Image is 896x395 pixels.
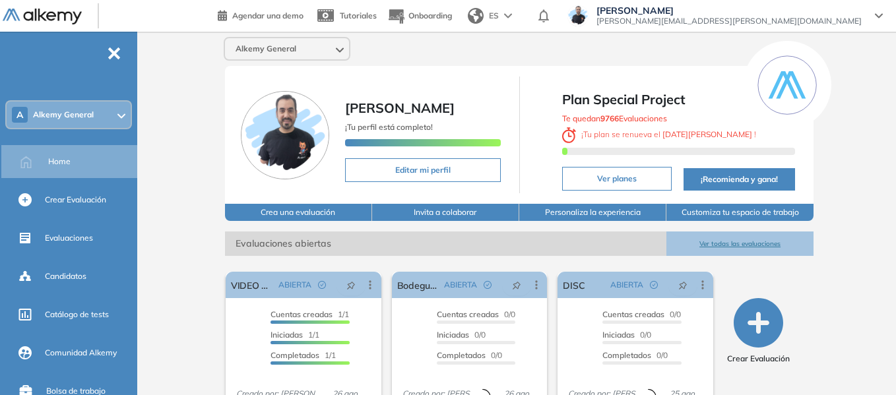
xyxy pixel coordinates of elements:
span: 1/1 [271,309,349,319]
span: Alkemy General [236,44,296,54]
a: Bodeguero [397,272,439,298]
span: Comunidad Alkemy [45,347,117,359]
span: pushpin [678,280,688,290]
span: 0/0 [602,330,651,340]
span: 0/0 [437,309,515,319]
button: pushpin [668,274,697,295]
span: ¡ Tu plan se renueva el ! [562,129,757,139]
img: world [468,8,484,24]
button: Crea una evaluación [225,204,372,221]
span: Te quedan Evaluaciones [562,113,667,123]
button: Onboarding [387,2,452,30]
span: Cuentas creadas [437,309,499,319]
span: Catálogo de tests [45,309,109,320]
span: Cuentas creadas [271,309,333,319]
span: Evaluaciones [45,232,93,244]
span: pushpin [512,280,521,290]
b: [DATE][PERSON_NAME] [660,129,754,139]
span: 0/0 [602,350,668,360]
button: Ver todas las evaluaciones [666,231,814,256]
span: Alkemy General [33,109,94,120]
img: Foto de perfil [241,91,329,179]
span: 1/1 [271,330,319,340]
a: DISC [563,272,585,298]
span: [PERSON_NAME][EMAIL_ADDRESS][PERSON_NAME][DOMAIN_NAME] [596,16,862,26]
span: check-circle [484,281,492,289]
span: Onboarding [408,11,452,20]
b: 9766 [600,113,619,123]
a: Agendar una demo [218,7,304,22]
span: Crear Evaluación [727,353,790,365]
button: pushpin [336,274,366,295]
button: Invita a colaborar [372,204,519,221]
span: Tutoriales [340,11,377,20]
a: VIDEO AI V1 [231,272,273,298]
span: 1/1 [271,350,336,360]
span: ¡Tu perfil está completo! [345,122,433,132]
span: Cuentas creadas [602,309,664,319]
img: clock-svg [562,127,577,143]
span: pushpin [346,280,356,290]
span: Iniciadas [271,330,303,340]
span: 0/0 [437,350,502,360]
span: Crear Evaluación [45,194,106,206]
span: ES [489,10,499,22]
span: [PERSON_NAME] [345,100,455,116]
span: check-circle [318,281,326,289]
span: A [16,109,23,120]
button: Customiza tu espacio de trabajo [666,204,814,221]
span: ABIERTA [444,279,477,291]
button: Ver planes [562,167,672,191]
img: arrow [504,13,512,18]
button: pushpin [502,274,531,295]
span: Completados [437,350,486,360]
button: Editar mi perfil [345,158,501,182]
span: Evaluaciones abiertas [225,231,666,256]
span: ABIERTA [278,279,311,291]
span: 0/0 [437,330,486,340]
span: Iniciadas [437,330,469,340]
span: Candidatos [45,270,86,282]
span: Completados [271,350,319,360]
span: Home [48,156,71,167]
button: Personaliza la experiencia [519,204,666,221]
span: 0/0 [602,309,681,319]
span: [PERSON_NAME] [596,5,862,16]
span: Plan Special Project [562,90,796,109]
span: Iniciadas [602,330,635,340]
span: Agendar una demo [232,11,304,20]
button: Crear Evaluación [727,298,790,365]
button: ¡Recomienda y gana! [684,168,796,191]
img: Logo [3,9,82,25]
span: Completados [602,350,651,360]
span: check-circle [650,281,658,289]
span: ABIERTA [610,279,643,291]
